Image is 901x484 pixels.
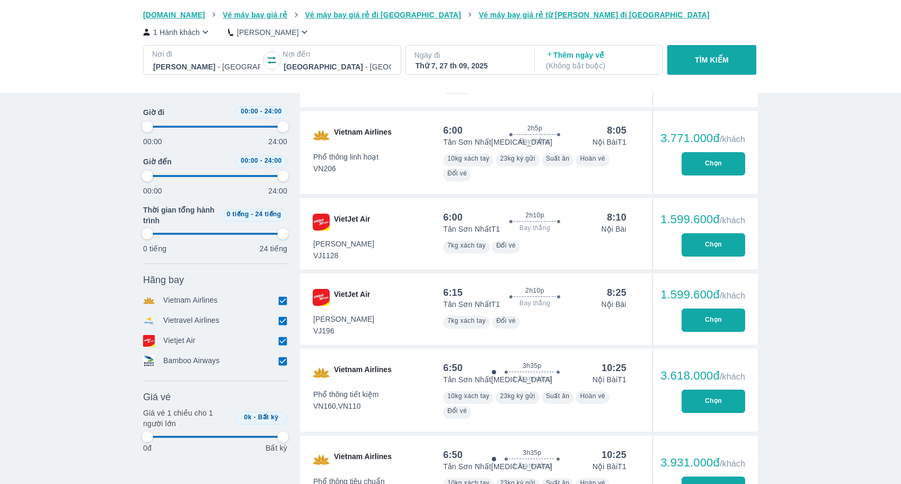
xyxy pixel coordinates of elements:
[443,299,500,310] p: Tân Sơn Nhất T1
[660,456,745,469] div: 3.931.000đ
[313,364,330,381] img: VN
[313,289,330,306] img: VJ
[443,461,552,472] p: Tân Sơn Nhất [MEDICAL_DATA]
[496,317,516,324] span: Đổi vé
[334,214,370,231] span: VietJet Air
[720,291,745,300] span: /khách
[720,135,745,144] span: /khách
[334,127,392,144] span: Vietnam Airlines
[223,11,287,19] span: Vé máy bay giá rẻ
[260,157,262,164] span: -
[660,213,745,226] div: 1.599.600đ
[244,413,252,421] span: 0k
[416,60,523,71] div: Thứ 7, 27 th 09, 2025
[601,224,626,234] p: Nội Bài
[580,155,605,162] span: Hoàn vé
[241,108,258,115] span: 00:00
[479,11,710,19] span: Vé máy bay giá rẻ từ [PERSON_NAME] đi [GEOGRAPHIC_DATA]
[264,108,282,115] span: 24:00
[682,233,745,257] button: Chọn
[313,314,374,324] span: [PERSON_NAME]
[237,27,299,38] p: [PERSON_NAME]
[260,108,262,115] span: -
[602,448,626,461] div: 10:25
[720,459,745,468] span: /khách
[546,155,570,162] span: Suất ăn
[447,392,489,400] span: 10kg xách tay
[720,216,745,225] span: /khách
[163,335,196,347] p: Vietjet Air
[447,170,467,177] span: Đổi vé
[143,10,758,20] nav: breadcrumb
[527,124,542,133] span: 2h5p
[500,392,535,400] span: 23kg ký gửi
[334,451,392,468] span: Vietnam Airlines
[443,362,463,374] div: 6:50
[163,315,219,327] p: Vietravel Airlines
[580,392,605,400] span: Hoàn vé
[447,242,485,249] span: 7kg xách tay
[593,374,626,385] p: Nội Bài T1
[607,124,626,137] div: 8:05
[258,413,279,421] span: Bất kỳ
[143,408,231,429] p: Giá vé 1 chiều cho 1 người lớn
[152,49,261,59] p: Nơi đi
[414,50,524,60] p: Ngày đi
[443,374,552,385] p: Tân Sơn Nhất [MEDICAL_DATA]
[313,163,378,174] span: VN206
[228,27,310,38] button: [PERSON_NAME]
[143,243,166,254] p: 0 tiếng
[143,156,172,167] span: Giờ đến
[667,45,756,75] button: TÌM KIẾM
[282,49,392,59] p: Nơi đến
[602,362,626,374] div: 10:25
[313,451,330,468] img: VN
[313,214,330,231] img: VJ
[143,107,164,118] span: Giờ đi
[593,461,626,472] p: Nội Bài T1
[682,309,745,332] button: Chọn
[443,124,463,137] div: 6:00
[447,407,467,415] span: Đổi vé
[443,448,463,461] div: 6:50
[305,11,461,19] span: Vé máy bay giá rẻ đi [GEOGRAPHIC_DATA]
[143,274,184,286] span: Hãng bay
[255,210,281,218] span: 24 tiếng
[313,325,374,336] span: VJ196
[313,152,378,162] span: Phổ thông linh hoạt
[153,27,200,38] p: 1 Hành khách
[607,286,626,299] div: 8:25
[260,243,287,254] p: 24 tiếng
[720,372,745,381] span: /khách
[313,239,374,249] span: [PERSON_NAME]
[313,389,379,400] span: Phổ thông tiết kiệm
[660,288,745,301] div: 1.599.600đ
[447,155,489,162] span: 10kg xách tay
[251,210,253,218] span: -
[143,186,162,196] p: 00:00
[443,224,500,234] p: Tân Sơn Nhất T1
[313,127,330,144] img: VN
[525,211,544,219] span: 2h10p
[313,250,374,261] span: VJ1128
[268,186,287,196] p: 24:00
[443,286,463,299] div: 6:15
[264,157,282,164] span: 24:00
[660,369,745,382] div: 3.618.000đ
[143,136,162,147] p: 00:00
[447,317,485,324] span: 7kg xách tay
[143,27,211,38] button: 1 Hành khách
[254,413,256,421] span: -
[695,55,729,65] p: TÌM KIẾM
[143,205,216,226] span: Thời gian tổng hành trình
[241,157,258,164] span: 00:00
[268,136,287,147] p: 24:00
[163,355,219,367] p: Bamboo Airways
[443,137,552,147] p: Tân Sơn Nhất [MEDICAL_DATA]
[500,155,535,162] span: 23kg ký gửi
[313,401,379,411] span: VN160,VN110
[496,242,516,249] span: Đổi vé
[143,391,171,403] span: Giá vé
[443,211,463,224] div: 6:00
[227,210,249,218] span: 0 tiếng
